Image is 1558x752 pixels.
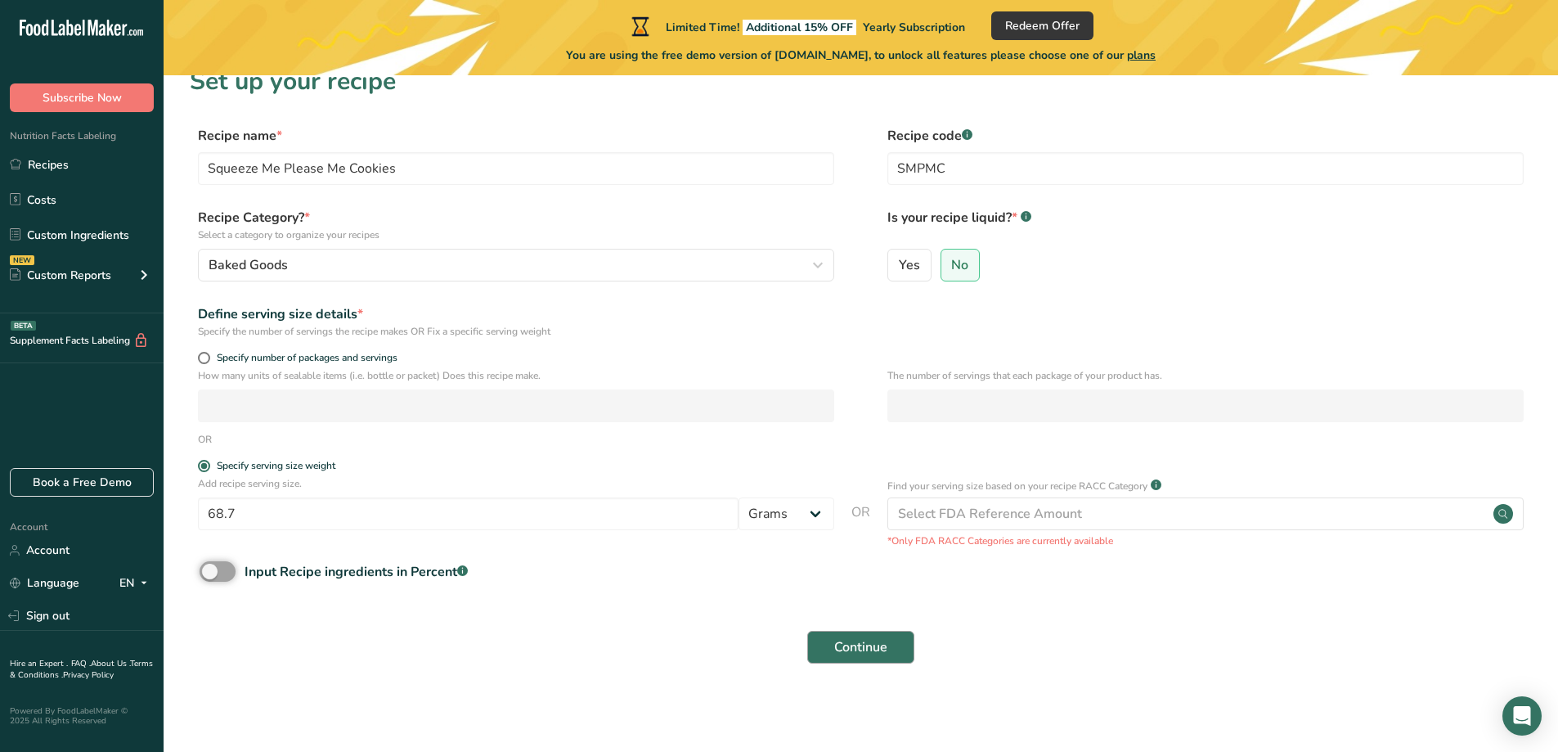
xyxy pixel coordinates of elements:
[10,658,153,681] a: Terms & Conditions .
[198,304,834,324] div: Define serving size details
[11,321,36,331] div: BETA
[10,267,111,284] div: Custom Reports
[10,255,34,265] div: NEW
[119,574,154,593] div: EN
[863,20,965,35] span: Yearly Subscription
[991,11,1093,40] button: Redeem Offer
[899,257,920,273] span: Yes
[198,324,834,339] div: Specify the number of servings the recipe makes OR Fix a specific serving weight
[10,658,68,669] a: Hire an Expert .
[887,208,1524,242] label: Is your recipe liquid?
[807,631,914,664] button: Continue
[1502,696,1542,736] div: Open Intercom Messenger
[198,152,834,185] input: Type your recipe name here
[198,432,212,447] div: OR
[10,706,154,726] div: Powered By FoodLabelMaker © 2025 All Rights Reserved
[566,47,1156,64] span: You are using the free demo version of [DOMAIN_NAME], to unlock all features please choose one of...
[198,476,834,491] p: Add recipe serving size.
[190,63,1532,100] h1: Set up your recipe
[198,249,834,281] button: Baked Goods
[63,669,114,681] a: Privacy Policy
[851,502,870,548] span: OR
[71,658,91,669] a: FAQ .
[198,498,739,530] input: Type your serving size here
[887,368,1524,383] p: The number of servings that each package of your product has.
[198,208,834,242] label: Recipe Category?
[245,562,468,582] div: Input Recipe ingredients in Percent
[743,20,856,35] span: Additional 15% OFF
[10,569,79,597] a: Language
[210,352,397,364] span: Specify number of packages and servings
[198,368,834,383] p: How many units of sealable items (i.e. bottle or packet) Does this recipe make.
[217,460,335,472] div: Specify serving size weight
[898,504,1082,524] div: Select FDA Reference Amount
[43,89,122,106] span: Subscribe Now
[198,126,834,146] label: Recipe name
[1005,17,1080,34] span: Redeem Offer
[834,637,887,657] span: Continue
[198,227,834,242] p: Select a category to organize your recipes
[1127,47,1156,63] span: plans
[10,468,154,497] a: Book a Free Demo
[951,257,968,273] span: No
[887,534,1524,548] p: *Only FDA RACC Categories are currently available
[10,83,154,112] button: Subscribe Now
[887,152,1524,185] input: Type your recipe code here
[91,658,130,669] a: About Us .
[887,126,1524,146] label: Recipe code
[887,479,1147,493] p: Find your serving size based on your recipe RACC Category
[209,255,288,275] span: Baked Goods
[628,16,965,36] div: Limited Time!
